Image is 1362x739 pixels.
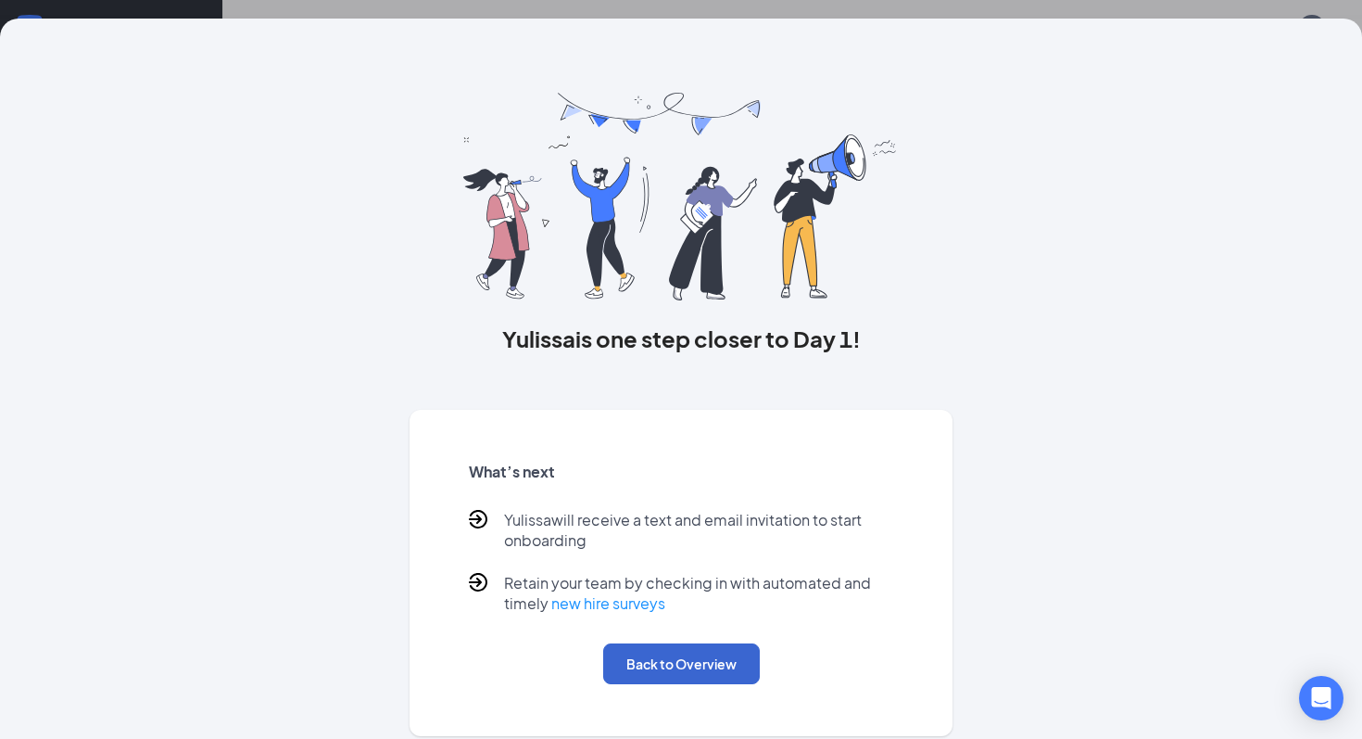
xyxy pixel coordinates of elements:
[410,323,953,354] h3: Yulissa is one step closer to Day 1!
[1299,676,1343,720] div: Open Intercom Messenger
[551,593,665,613] a: new hire surveys
[463,93,898,300] img: you are all set
[504,573,894,614] p: Retain your team by checking in with automated and timely
[469,462,894,482] h5: What’s next
[504,510,894,551] p: Yulissa will receive a text and email invitation to start onboarding
[603,643,760,684] button: Back to Overview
